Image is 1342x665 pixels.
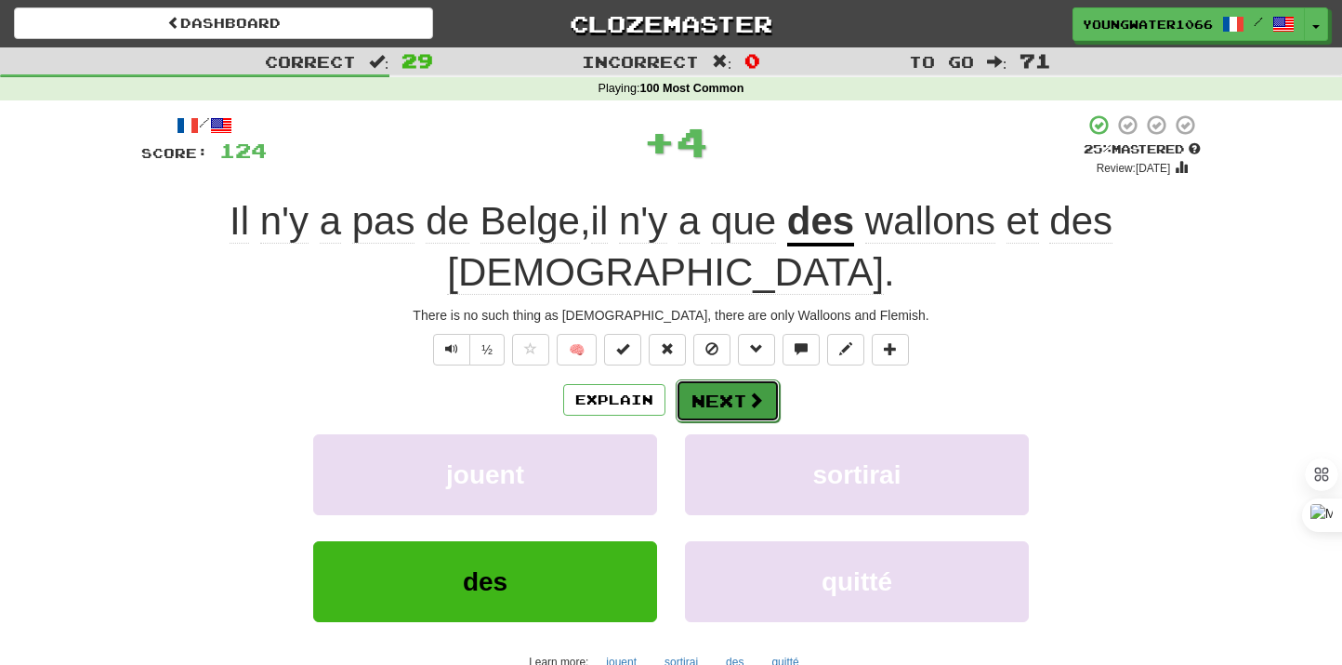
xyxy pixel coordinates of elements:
[712,54,732,70] span: :
[313,434,657,515] button: jouent
[685,541,1029,622] button: quitté
[447,199,1112,295] span: .
[401,49,433,72] span: 29
[787,199,854,246] u: des
[639,82,743,95] strong: 100 Most Common
[447,250,884,295] span: [DEMOGRAPHIC_DATA]
[591,199,609,244] span: il
[1097,162,1171,175] small: Review: [DATE]
[141,145,208,161] span: Score:
[783,334,820,366] button: Discuss sentence (alt+u)
[1020,49,1051,72] span: 71
[426,199,469,244] span: de
[512,334,549,366] button: Favorite sentence (alt+f)
[1006,199,1039,244] span: et
[813,460,901,489] span: sortirai
[352,199,415,244] span: pas
[619,199,667,244] span: n'y
[711,199,776,244] span: que
[461,7,880,40] a: Clozemaster
[909,52,974,71] span: To go
[429,334,505,366] div: Text-to-speech controls
[676,118,708,165] span: 4
[1072,7,1305,41] a: YoungWater1066 /
[230,199,249,244] span: Il
[649,334,686,366] button: Reset to 0% Mastered (alt+r)
[827,334,864,366] button: Edit sentence (alt+d)
[219,139,267,162] span: 124
[446,460,524,489] span: jouent
[557,334,597,366] button: 🧠
[469,334,505,366] button: ½
[313,541,657,622] button: des
[260,199,309,244] span: n'y
[14,7,433,39] a: Dashboard
[744,49,760,72] span: 0
[1084,141,1112,156] span: 25 %
[693,334,730,366] button: Ignore sentence (alt+i)
[822,567,892,596] span: quitté
[676,379,780,422] button: Next
[480,199,580,244] span: Belge
[320,199,341,244] span: a
[582,52,699,71] span: Incorrect
[865,199,995,244] span: wallons
[141,113,267,137] div: /
[433,334,470,366] button: Play sentence audio (ctl+space)
[1084,141,1201,158] div: Mastered
[1083,16,1213,33] span: YoungWater1066
[987,54,1007,70] span: :
[1254,15,1263,28] span: /
[643,113,676,169] span: +
[463,567,507,596] span: des
[872,334,909,366] button: Add to collection (alt+a)
[738,334,775,366] button: Grammar (alt+g)
[230,199,787,243] span: ,
[604,334,641,366] button: Set this sentence to 100% Mastered (alt+m)
[685,434,1029,515] button: sortirai
[1049,199,1112,244] span: des
[369,54,389,70] span: :
[141,306,1201,325] div: There is no such thing as [DEMOGRAPHIC_DATA], there are only Walloons and Flemish.
[265,52,356,71] span: Correct
[678,199,700,244] span: a
[563,384,665,416] button: Explain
